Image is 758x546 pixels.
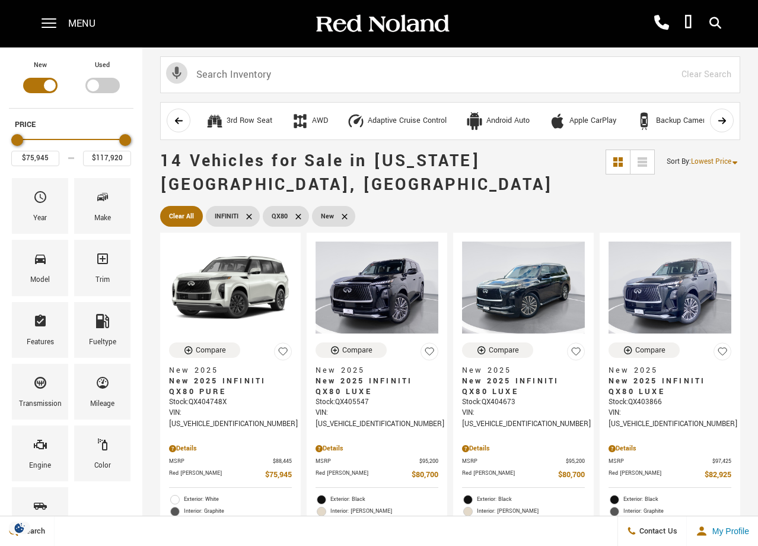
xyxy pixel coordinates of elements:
[167,109,190,132] button: scroll left
[89,336,116,349] div: Fueltype
[462,469,558,481] span: Red [PERSON_NAME]
[314,14,450,34] img: Red Noland Auto Group
[6,522,33,534] section: Click to Open Cookie Consent Modal
[169,242,292,334] img: 2025 INFINITI QX80 PURE
[95,274,110,287] div: Trim
[12,302,68,358] div: FeaturesFeatures
[169,408,292,429] div: VIN: [US_VEHICLE_IDENTIFICATION_NUMBER]
[569,116,616,126] div: Apple CarPlay
[27,336,54,349] div: Features
[169,443,292,454] div: Pricing Details - New 2025 INFINITI QX80 PURE With Navigation & 4WD
[462,365,585,397] a: New 2025New 2025 INFINITI QX80 LUXE
[169,457,292,466] a: MSRP $88,445
[609,457,731,466] a: MSRP $97,425
[316,408,438,429] div: VIN: [US_VEHICLE_IDENTIFICATION_NUMBER]
[291,112,309,130] div: AWD
[33,434,47,459] span: Engine
[330,494,438,506] span: Exterior: Black
[33,311,47,336] span: Features
[169,397,292,408] div: Stock : QX404748X
[623,506,731,518] span: Interior: Graphite
[656,116,709,126] div: Backup Camera
[34,59,47,71] label: New
[667,157,691,167] span: Sort By :
[169,376,283,397] span: New 2025 INFINITI QX80 PURE
[160,56,740,93] input: Search Inventory
[462,365,576,376] span: New 2025
[623,494,731,506] span: Exterior: Black
[12,178,68,234] div: YearYear
[33,249,47,274] span: Model
[609,469,705,481] span: Red [PERSON_NAME]
[160,150,553,196] span: 14 Vehicles for Sale in [US_STATE][GEOGRAPHIC_DATA], [GEOGRAPHIC_DATA]
[691,157,731,167] span: Lowest Price
[609,408,731,429] div: VIN: [US_VEHICLE_IDENTIFICATION_NUMBER]
[273,457,292,466] span: $88,445
[462,457,566,466] span: MSRP
[477,506,585,518] span: Interior: [PERSON_NAME]
[712,457,731,466] span: $97,425
[169,209,194,224] span: Clear All
[169,469,265,481] span: Red [PERSON_NAME]
[312,116,328,126] div: AWD
[340,109,453,134] button: Adaptive Cruise ControlAdaptive Cruise Control
[316,457,438,466] a: MSRP $95,200
[119,134,131,146] div: Maximum Price
[274,342,292,366] button: Save Vehicle
[419,457,438,466] span: $95,200
[169,457,273,466] span: MSRP
[421,342,438,366] button: Save Vehicle
[316,242,438,334] img: 2025 INFINITI QX80 LUXE
[33,212,47,225] div: Year
[462,376,576,397] span: New 2025 INFINITI QX80 LUXE
[265,469,292,481] span: $75,945
[459,109,536,134] button: Android AutoAndroid Auto
[316,457,419,466] span: MSRP
[462,443,585,454] div: Pricing Details - New 2025 INFINITI QX80 LUXE With Navigation & 4WD
[710,109,734,132] button: scroll right
[95,311,110,336] span: Fueltype
[330,506,438,518] span: Interior: [PERSON_NAME]
[342,345,372,355] div: Compare
[609,376,722,397] span: New 2025 INFINITI QX80 LUXE
[94,459,111,472] div: Color
[609,443,731,454] div: Pricing Details - New 2025 INFINITI QX80 LUXE With Navigation & 4WD
[629,109,716,134] button: Backup CameraBackup Camera
[227,116,272,126] div: 3rd Row Seat
[95,249,110,274] span: Trim
[11,151,59,166] input: Minimum
[95,434,110,459] span: Color
[462,342,533,358] button: Compare Vehicle
[12,240,68,296] div: ModelModel
[635,112,653,130] div: Backup Camera
[74,240,130,296] div: TrimTrim
[462,242,585,334] img: 2025 INFINITI QX80 LUXE
[321,209,334,224] span: New
[196,345,226,355] div: Compare
[316,397,438,408] div: Stock : QX405547
[12,364,68,420] div: TransmissionTransmission
[9,59,133,108] div: Filter by Vehicle Type
[316,365,438,397] a: New 2025New 2025 INFINITI QX80 LUXE
[567,342,585,366] button: Save Vehicle
[90,398,114,411] div: Mileage
[95,373,110,398] span: Mileage
[74,178,130,234] div: MakeMake
[609,342,680,358] button: Compare Vehicle
[30,274,50,287] div: Model
[95,59,110,71] label: Used
[74,302,130,358] div: FueltypeFueltype
[316,469,438,481] a: Red [PERSON_NAME] $80,700
[316,469,412,481] span: Red [PERSON_NAME]
[489,345,519,355] div: Compare
[285,109,335,134] button: AWDAWD
[6,522,33,534] img: Opt-Out Icon
[462,397,585,408] div: Stock : QX404673
[184,494,292,506] span: Exterior: White
[609,457,712,466] span: MSRP
[272,209,288,224] span: QX80
[705,469,731,481] span: $82,925
[29,459,51,472] div: Engine
[635,345,665,355] div: Compare
[169,342,240,358] button: Compare Vehicle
